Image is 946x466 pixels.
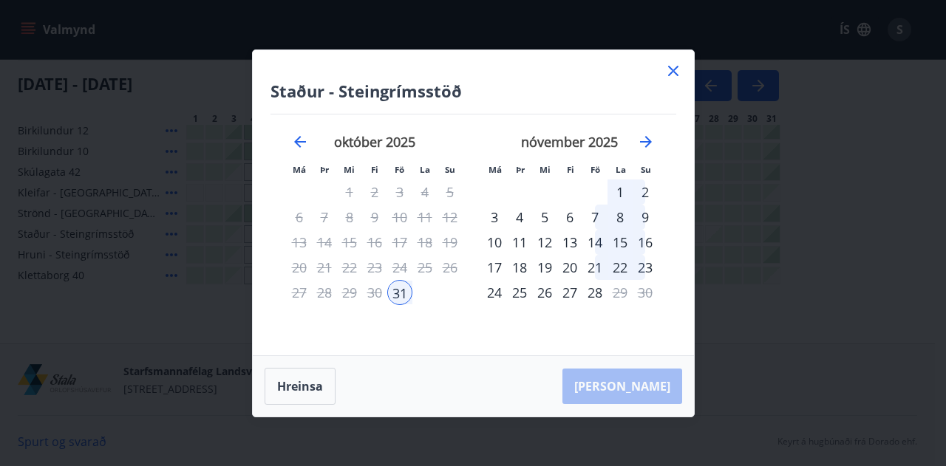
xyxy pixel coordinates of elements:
td: Not available. laugardagur, 18. október 2025 [412,230,438,255]
td: Not available. mánudagur, 6. október 2025 [287,205,312,230]
small: Fö [591,164,600,175]
div: 25 [507,280,532,305]
div: 13 [557,230,582,255]
div: Aðeins útritun í boði [387,179,412,205]
div: 26 [532,280,557,305]
small: Su [445,164,455,175]
td: Choose miðvikudagur, 19. nóvember 2025 as your check-out date. It’s available. [532,255,557,280]
td: Choose þriðjudagur, 4. nóvember 2025 as your check-out date. It’s available. [507,205,532,230]
td: Choose laugardagur, 1. nóvember 2025 as your check-out date. It’s available. [608,179,633,205]
td: Not available. fimmtudagur, 30. október 2025 [362,280,387,305]
td: Not available. laugardagur, 11. október 2025 [412,205,438,230]
div: 12 [532,230,557,255]
small: Má [293,164,306,175]
div: Aðeins útritun í boði [387,205,412,230]
td: Choose föstudagur, 28. nóvember 2025 as your check-out date. It’s available. [582,280,608,305]
td: Selected as start date. föstudagur, 31. október 2025 [387,280,412,305]
div: Calendar [270,114,676,337]
td: Choose mánudagur, 10. nóvember 2025 as your check-out date. It’s available. [482,230,507,255]
td: Not available. þriðjudagur, 21. október 2025 [312,255,337,280]
td: Choose fimmtudagur, 20. nóvember 2025 as your check-out date. It’s available. [557,255,582,280]
td: Not available. fimmtudagur, 9. október 2025 [362,205,387,230]
td: Choose fimmtudagur, 13. nóvember 2025 as your check-out date. It’s available. [557,230,582,255]
div: 18 [507,255,532,280]
td: Not available. föstudagur, 17. október 2025 [387,230,412,255]
td: Choose sunnudagur, 9. nóvember 2025 as your check-out date. It’s available. [633,205,658,230]
td: Choose sunnudagur, 2. nóvember 2025 as your check-out date. It’s available. [633,179,658,205]
td: Not available. mánudagur, 20. október 2025 [287,255,312,280]
td: Not available. sunnudagur, 30. nóvember 2025 [633,280,658,305]
div: 20 [557,255,582,280]
td: Not available. miðvikudagur, 8. október 2025 [337,205,362,230]
td: Not available. laugardagur, 4. október 2025 [412,179,438,205]
div: 31 [387,280,412,305]
td: Choose föstudagur, 7. nóvember 2025 as your check-out date. It’s available. [582,205,608,230]
td: Choose laugardagur, 8. nóvember 2025 as your check-out date. It’s available. [608,205,633,230]
small: Fi [371,164,378,175]
small: Mi [344,164,355,175]
td: Not available. mánudagur, 27. október 2025 [287,280,312,305]
div: 7 [582,205,608,230]
small: Fö [395,164,404,175]
small: Þr [320,164,329,175]
td: Not available. fimmtudagur, 16. október 2025 [362,230,387,255]
td: Choose þriðjudagur, 18. nóvember 2025 as your check-out date. It’s available. [507,255,532,280]
div: 21 [582,255,608,280]
div: 15 [608,230,633,255]
td: Not available. sunnudagur, 5. október 2025 [438,179,463,205]
div: 23 [633,255,658,280]
td: Choose föstudagur, 21. nóvember 2025 as your check-out date. It’s available. [582,255,608,280]
td: Choose fimmtudagur, 27. nóvember 2025 as your check-out date. It’s available. [557,280,582,305]
div: 19 [532,255,557,280]
strong: nóvember 2025 [521,133,618,151]
div: 11 [507,230,532,255]
td: Choose miðvikudagur, 12. nóvember 2025 as your check-out date. It’s available. [532,230,557,255]
div: 10 [482,230,507,255]
div: 4 [507,205,532,230]
td: Not available. fimmtudagur, 2. október 2025 [362,179,387,205]
td: Choose laugardagur, 15. nóvember 2025 as your check-out date. It’s available. [608,230,633,255]
div: 17 [482,255,507,280]
div: 3 [482,205,507,230]
td: Not available. þriðjudagur, 14. október 2025 [312,230,337,255]
td: Not available. föstudagur, 3. október 2025 [387,179,412,205]
div: Move forward to switch to the next month. [637,133,655,151]
div: Aðeins útritun í boði [362,255,387,280]
div: 22 [608,255,633,280]
td: Not available. þriðjudagur, 28. október 2025 [312,280,337,305]
small: Fi [567,164,574,175]
td: Not available. sunnudagur, 19. október 2025 [438,230,463,255]
td: Choose þriðjudagur, 11. nóvember 2025 as your check-out date. It’s available. [507,230,532,255]
td: Choose mánudagur, 17. nóvember 2025 as your check-out date. It’s available. [482,255,507,280]
div: Aðeins útritun í boði [287,205,312,230]
td: Not available. laugardagur, 29. nóvember 2025 [608,280,633,305]
td: Not available. miðvikudagur, 29. október 2025 [337,280,362,305]
td: Not available. laugardagur, 25. október 2025 [412,255,438,280]
div: 2 [633,179,658,205]
td: Not available. föstudagur, 10. október 2025 [387,205,412,230]
div: Aðeins útritun í boði [387,230,412,255]
td: Not available. þriðjudagur, 7. október 2025 [312,205,337,230]
td: Not available. sunnudagur, 26. október 2025 [438,255,463,280]
small: La [420,164,430,175]
td: Not available. föstudagur, 24. október 2025 [387,255,412,280]
td: Choose miðvikudagur, 5. nóvember 2025 as your check-out date. It’s available. [532,205,557,230]
td: Not available. sunnudagur, 12. október 2025 [438,205,463,230]
div: Move backward to switch to the previous month. [291,133,309,151]
td: Choose sunnudagur, 16. nóvember 2025 as your check-out date. It’s available. [633,230,658,255]
button: Hreinsa [265,368,336,405]
h4: Staður - Steingrímsstöð [270,80,676,102]
small: Þr [516,164,525,175]
div: 1 [608,179,633,205]
td: Choose sunnudagur, 23. nóvember 2025 as your check-out date. It’s available. [633,255,658,280]
div: 16 [633,230,658,255]
td: Not available. miðvikudagur, 22. október 2025 [337,255,362,280]
div: 9 [633,205,658,230]
td: Choose mánudagur, 3. nóvember 2025 as your check-out date. It’s available. [482,205,507,230]
td: Choose föstudagur, 14. nóvember 2025 as your check-out date. It’s available. [582,230,608,255]
td: Not available. miðvikudagur, 1. október 2025 [337,179,362,205]
td: Not available. miðvikudagur, 15. október 2025 [337,230,362,255]
td: Not available. fimmtudagur, 23. október 2025 [362,255,387,280]
small: Má [489,164,502,175]
div: Aðeins útritun í boði [582,280,608,305]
